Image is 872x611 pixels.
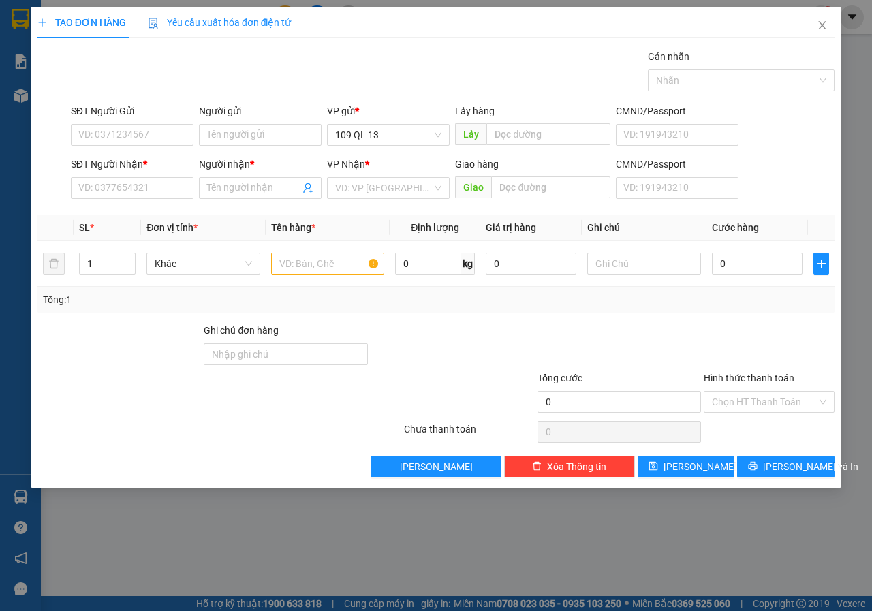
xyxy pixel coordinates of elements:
span: TẠO ĐƠN HÀNG [37,17,126,28]
div: VP gửi [327,104,450,119]
button: Close [803,7,841,45]
span: Yêu cầu xuất hóa đơn điện tử [148,17,292,28]
div: CMND/Passport [616,157,738,172]
label: Ghi chú đơn hàng [204,325,279,336]
span: printer [748,461,758,472]
span: [PERSON_NAME] [664,459,736,474]
label: Hình thức thanh toán [704,373,794,383]
span: [PERSON_NAME] [400,459,473,474]
span: VP Nhận [327,159,365,170]
span: Tổng cước [538,373,582,383]
th: Ghi chú [582,215,706,241]
span: Đơn vị tính [146,222,198,233]
input: 0 [486,253,576,275]
span: Xóa Thông tin [547,459,606,474]
div: Chưa thanh toán [403,422,536,445]
span: plus [37,18,47,27]
span: Giao hàng [455,159,499,170]
span: kg [461,253,475,275]
span: Tên hàng [271,222,315,233]
span: user-add [302,183,313,193]
span: close [817,20,828,31]
span: Cước hàng [712,222,759,233]
div: Người gửi [199,104,322,119]
span: Khác [155,253,252,274]
div: Tổng: 1 [43,292,338,307]
span: SL [79,222,90,233]
button: printer[PERSON_NAME] và In [737,456,835,477]
span: Lấy hàng [455,106,495,116]
span: [PERSON_NAME] và In [763,459,858,474]
img: icon [148,18,159,29]
div: Người nhận [199,157,322,172]
span: plus [814,258,828,269]
input: Dọc đường [486,123,610,145]
div: SĐT Người Gửi [71,104,193,119]
span: Giao [455,176,491,198]
span: save [649,461,658,472]
div: SĐT Người Nhận [71,157,193,172]
label: Gán nhãn [648,51,689,62]
button: deleteXóa Thông tin [504,456,635,477]
span: 109 QL 13 [335,125,441,145]
input: Ghi chú đơn hàng [204,343,368,365]
button: save[PERSON_NAME] [638,456,735,477]
input: Dọc đường [491,176,610,198]
span: Lấy [455,123,486,145]
button: delete [43,253,65,275]
span: delete [532,461,542,472]
input: Ghi Chú [587,253,701,275]
span: Định lượng [411,222,459,233]
div: CMND/Passport [616,104,738,119]
button: plus [813,253,829,275]
span: Giá trị hàng [486,222,536,233]
button: [PERSON_NAME] [371,456,501,477]
input: VD: Bàn, Ghế [271,253,385,275]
